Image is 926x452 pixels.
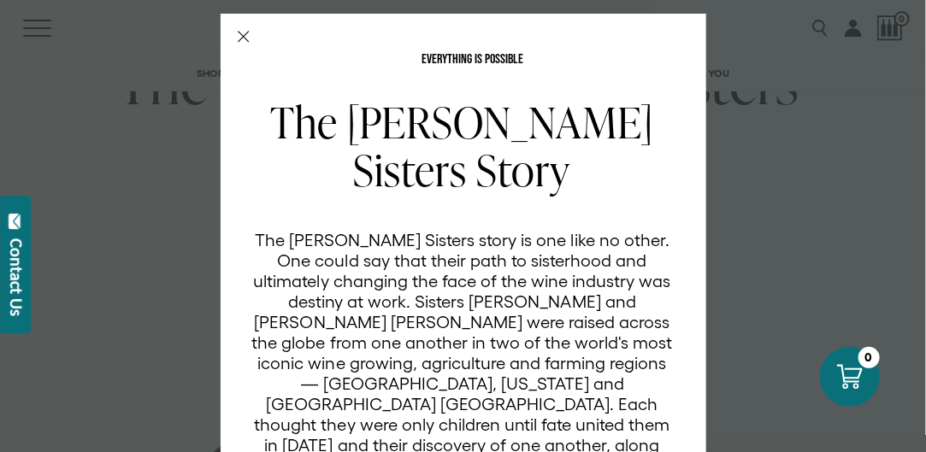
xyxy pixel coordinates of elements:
h2: The [PERSON_NAME] Sisters Story [251,98,674,194]
div: Contact Us [8,238,25,316]
div: 0 [858,347,880,368]
p: EVERYTHING IS POSSIBLE [251,53,695,67]
button: Close Modal [238,31,250,43]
